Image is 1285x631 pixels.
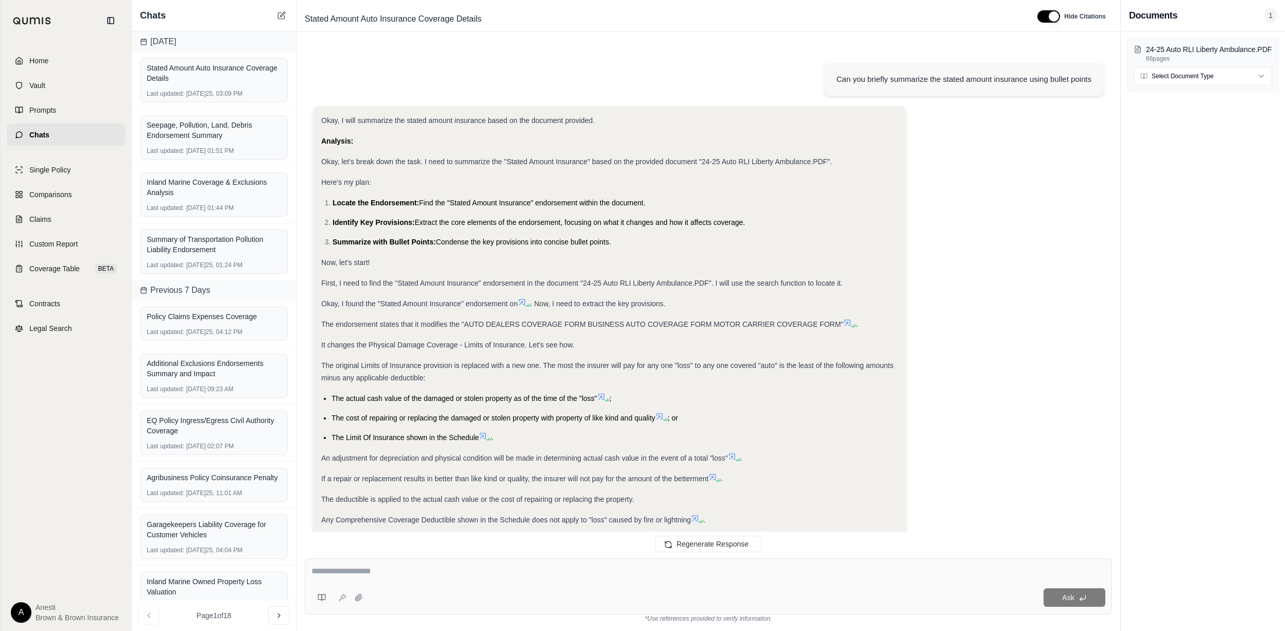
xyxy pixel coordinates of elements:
a: Claims [7,208,125,231]
span: . [491,433,493,442]
span: The endorsement states that it modifies the "AUTO DEALERS COVERAGE FORM BUSINESS AUTO COVERAGE FO... [321,320,843,328]
div: Garagekeepers Liability Coverage for Customer Vehicles [147,519,281,540]
span: Single Policy [29,165,71,175]
span: Last updated: [147,328,184,336]
img: Qumis Logo [13,17,51,25]
div: [DATE]25, 11:01 AM [147,489,281,497]
span: Extract the core elements of the endorsement, focusing on what it changes and how it affects cove... [414,218,745,226]
div: Inland Marine Coverage & Exclusions Analysis [147,177,281,198]
div: Stated Amount Auto Insurance Coverage Details [147,63,281,83]
a: Home [7,49,125,72]
span: ; [610,394,612,402]
span: Regenerate Response [676,540,749,548]
span: Locate the Endorsement: [333,199,419,207]
div: Previous 7 Days [132,280,296,301]
div: [DATE]25, 04:12 PM [147,328,281,336]
div: Agribusiness Policy Coinsurance Penalty [147,472,281,483]
a: Coverage TableBETA [7,257,125,280]
div: Edit Title [301,11,1025,27]
span: Last updated: [147,489,184,497]
div: EQ Policy Ingress/Egress Civil Authority Coverage [147,415,281,436]
span: Last updated: [147,442,184,450]
span: 1 [1264,8,1277,23]
span: Brown & Brown Insurance [36,612,119,623]
div: [DATE] 01:51 PM [147,147,281,155]
span: Page 1 of 18 [197,610,232,621]
span: . [703,516,705,524]
button: Regenerate Response [655,536,761,552]
span: Last updated: [147,546,184,554]
span: . [721,475,723,483]
div: Policy Claims Expenses Coverage [147,311,281,322]
button: Ask [1044,588,1105,607]
span: It changes the Physical Damage Coverage - Limits of Insurance. Let's see how. [321,341,574,349]
a: Legal Search [7,317,125,340]
span: Comparisons [29,189,72,200]
span: Prompts [29,105,56,115]
button: 24-25 Auto RLI Liberty Ambulance.PDF66pages [1134,44,1272,63]
div: [DATE] [132,31,296,52]
span: Last updated: [147,204,184,212]
strong: Analysis: [321,137,353,145]
span: Claims [29,214,51,224]
span: Last updated: [147,90,184,98]
span: Ask [1062,593,1074,602]
div: [DATE]25, 03:09 PM [147,90,281,98]
a: Comparisons [7,183,125,206]
span: Chats [29,130,49,140]
button: Collapse sidebar [102,12,119,29]
span: Here's my plan: [321,178,371,186]
span: Last updated: [147,147,184,155]
span: Now, let's start! [321,258,370,267]
span: The deductible is applied to the actual cash value or the cost of repairing or replacing the prop... [321,495,634,503]
div: Seepage, Pollution, Land, Debris Endorsement Summary [147,120,281,141]
span: The cost of repairing or replacing the damaged or stolen property with property of like kind and ... [332,414,655,422]
div: [DATE] 09:23 AM [147,385,281,393]
div: Summary of Transportation Pollution Liability Endorsement [147,234,281,255]
span: Identify Key Provisions: [333,218,414,226]
span: Last updated: [147,261,184,269]
div: [DATE] 01:44 PM [147,204,281,212]
span: Last updated: [147,385,184,393]
a: Custom Report [7,233,125,255]
span: Condense the key provisions into concise bullet points. [436,238,611,246]
div: Inland Marine Owned Property Loss Valuation [147,576,281,597]
span: ; or [668,414,678,422]
a: Prompts [7,99,125,121]
a: Contracts [7,292,125,315]
span: Any Comprehensive Coverage Deductible shown in the Schedule does not apply to "loss" caused by fi... [321,516,691,524]
div: [DATE] 02:07 PM [147,442,281,450]
span: Legal Search [29,323,72,334]
a: Chats [7,124,125,146]
span: Chats [140,8,166,23]
span: Vault [29,80,45,91]
span: Anesti [36,602,119,612]
p: 66 pages [1146,55,1272,63]
span: Summarize with Bullet Points: [333,238,436,246]
span: Contracts [29,299,60,309]
p: 24-25 Auto RLI Liberty Ambulance.PDF [1146,44,1272,55]
h3: Documents [1129,8,1177,23]
div: [DATE]25, 04:04 PM [147,546,281,554]
button: New Chat [275,9,288,22]
div: A [11,602,31,623]
span: Okay, let's break down the task. I need to summarize the "Stated Amount Insurance" based on the p... [321,157,832,166]
span: . [856,320,858,328]
span: Find the "Stated Amount Insurance" endorsement within the document. [419,199,646,207]
span: Custom Report [29,239,78,249]
span: Okay, I found the "Stated Amount Insurance" endorsement on [321,300,518,308]
span: If a repair or replacement results in better than like kind or quality, the insurer will not pay ... [321,475,708,483]
div: [DATE]25, 01:24 PM [147,261,281,269]
span: . [740,454,742,462]
span: An adjustment for depreciation and physical condition will be made in determining actual cash val... [321,454,728,462]
span: The actual cash value of the damaged or stolen property as of the time of the "loss" [332,394,597,402]
div: Can you briefly summarize the stated amount insurance using bullet points [837,73,1091,85]
span: The original Limits of Insurance provision is replaced with a new one. The most the insurer will ... [321,361,893,382]
a: Vault [7,74,125,97]
div: *Use references provided to verify information. [305,615,1112,623]
span: First, I need to find the "Stated Amount Insurance" endorsement in the document "24-25 Auto RLI L... [321,279,843,287]
span: Okay, I will summarize the stated amount insurance based on the document provided. [321,116,595,125]
span: BETA [95,264,117,274]
a: Single Policy [7,159,125,181]
span: The Limit Of Insurance shown in the Schedule [332,433,479,442]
